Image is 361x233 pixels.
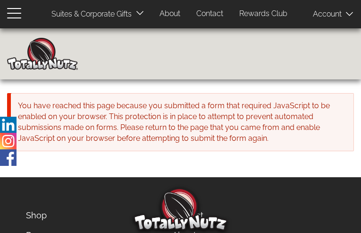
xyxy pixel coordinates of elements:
div: You have reached this page because you submitted a form that required JavaScript to be enabled on... [11,93,354,151]
img: Home [7,38,78,70]
a: Rewards Club [232,5,294,23]
a: Shop [19,206,163,225]
img: Totally Nutz Logo [134,188,228,231]
a: Contact [165,206,310,225]
a: About [152,5,187,23]
a: Suites & Corporate Gifts [44,5,134,24]
a: Contact [189,5,230,23]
